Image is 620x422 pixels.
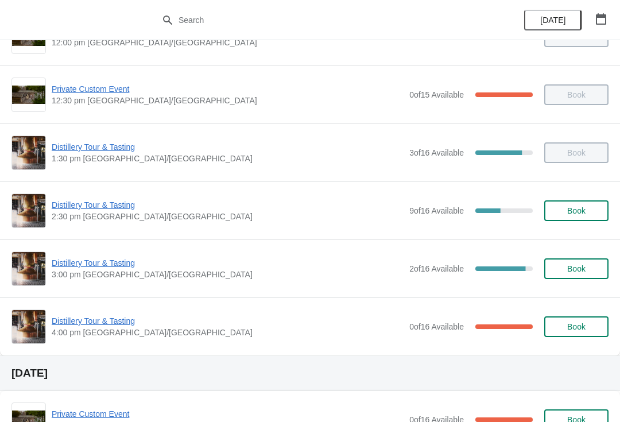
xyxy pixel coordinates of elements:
[52,141,404,153] span: Distillery Tour & Tasting
[52,95,404,106] span: 12:30 pm [GEOGRAPHIC_DATA]/[GEOGRAPHIC_DATA]
[409,264,464,273] span: 2 of 16 Available
[12,194,45,227] img: Distillery Tour & Tasting | | 2:30 pm Europe/London
[567,206,586,215] span: Book
[12,310,45,343] img: Distillery Tour & Tasting | | 4:00 pm Europe/London
[544,316,609,337] button: Book
[12,252,45,285] img: Distillery Tour & Tasting | | 3:00 pm Europe/London
[52,315,404,327] span: Distillery Tour & Tasting
[409,90,464,99] span: 0 of 15 Available
[409,322,464,331] span: 0 of 16 Available
[567,264,586,273] span: Book
[567,322,586,331] span: Book
[52,269,404,280] span: 3:00 pm [GEOGRAPHIC_DATA]/[GEOGRAPHIC_DATA]
[540,16,565,25] span: [DATE]
[52,83,404,95] span: Private Custom Event
[52,153,404,164] span: 1:30 pm [GEOGRAPHIC_DATA]/[GEOGRAPHIC_DATA]
[52,408,404,420] span: Private Custom Event
[409,148,464,157] span: 3 of 16 Available
[11,367,609,379] h2: [DATE]
[12,86,45,104] img: Private Custom Event | | 12:30 pm Europe/London
[52,199,404,211] span: Distillery Tour & Tasting
[544,258,609,279] button: Book
[178,10,465,30] input: Search
[12,136,45,169] img: Distillery Tour & Tasting | | 1:30 pm Europe/London
[544,200,609,221] button: Book
[524,10,582,30] button: [DATE]
[52,211,404,222] span: 2:30 pm [GEOGRAPHIC_DATA]/[GEOGRAPHIC_DATA]
[52,327,404,338] span: 4:00 pm [GEOGRAPHIC_DATA]/[GEOGRAPHIC_DATA]
[52,257,404,269] span: Distillery Tour & Tasting
[409,206,464,215] span: 9 of 16 Available
[52,37,404,48] span: 12:00 pm [GEOGRAPHIC_DATA]/[GEOGRAPHIC_DATA]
